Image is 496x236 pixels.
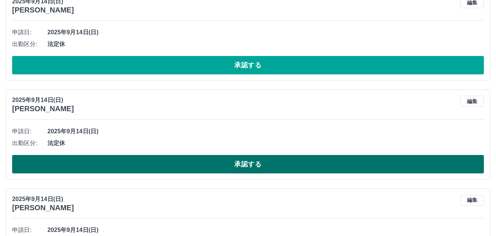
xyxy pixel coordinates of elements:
button: 承認する [12,56,484,74]
span: 2025年9月14日(日) [47,226,484,235]
span: 出勤区分: [12,40,47,49]
p: 2025年9月14日(日) [12,96,74,105]
button: 編集 [460,96,484,107]
span: 申請日: [12,28,47,37]
h3: [PERSON_NAME] [12,204,74,212]
p: 2025年9月14日(日) [12,195,74,204]
span: 出勤区分: [12,139,47,148]
span: 法定休 [47,139,484,148]
h3: [PERSON_NAME] [12,6,74,14]
span: 申請日: [12,226,47,235]
button: 承認する [12,155,484,173]
span: 申請日: [12,127,47,136]
span: 法定休 [47,40,484,49]
h3: [PERSON_NAME] [12,105,74,113]
span: 2025年9月14日(日) [47,127,484,136]
span: 2025年9月14日(日) [47,28,484,37]
button: 編集 [460,195,484,206]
